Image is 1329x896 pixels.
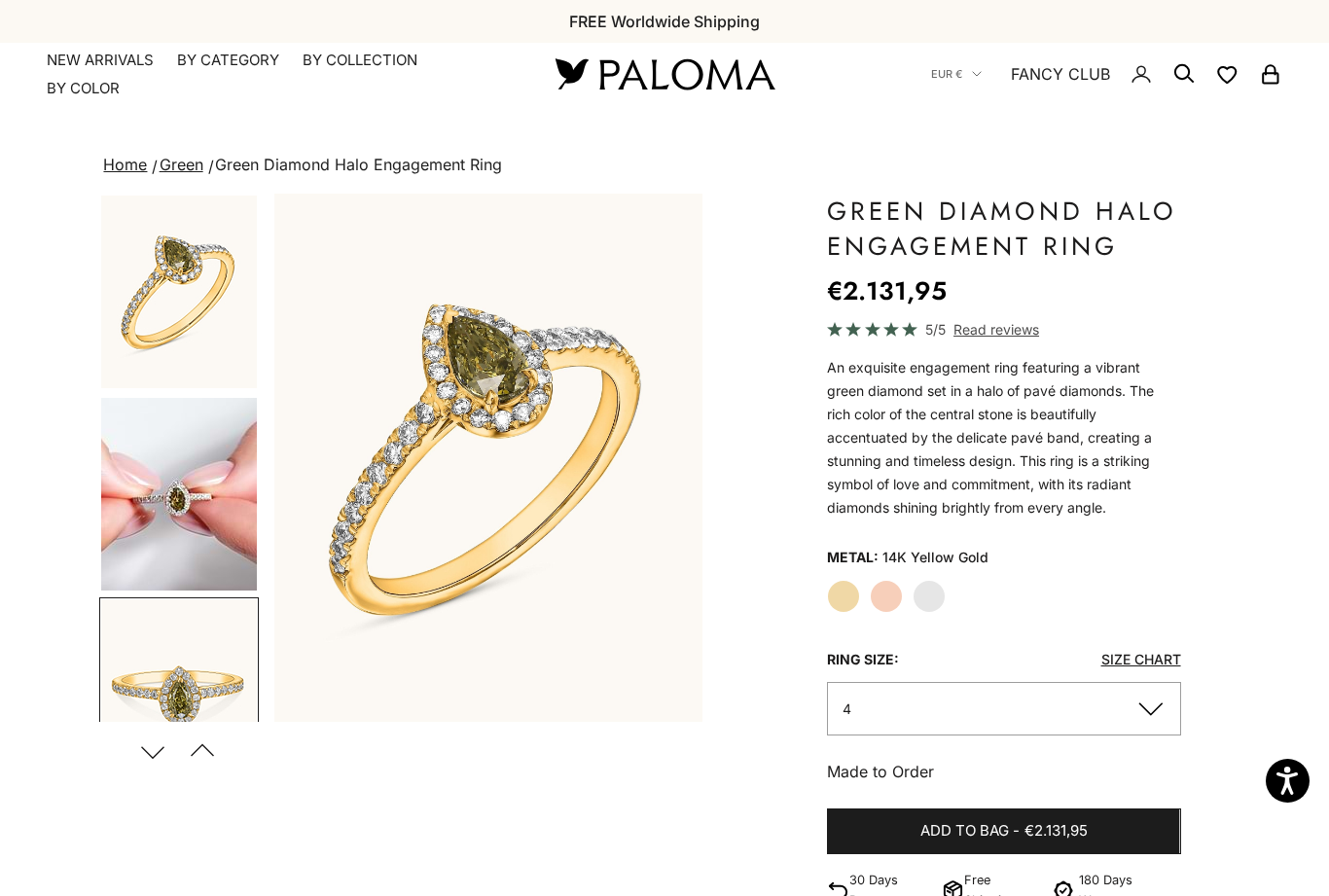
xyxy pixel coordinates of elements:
img: #YellowGold #WhiteGold #RoseGold [101,398,257,591]
sale-price: €2.131,95 [827,271,947,310]
legend: Ring Size: [827,645,899,674]
a: NEW ARRIVALS [47,51,154,70]
a: FANCY CLUB [1011,61,1110,87]
button: 4 [827,682,1180,735]
nav: Secondary navigation [931,43,1282,105]
span: Green Diamond Halo Engagement Ring [215,155,502,174]
summary: By Collection [303,51,417,70]
a: Home [103,155,147,174]
span: 5/5 [925,318,946,340]
button: Go to item 7 [99,597,259,794]
button: Add to bag-€2.131,95 [827,808,1180,855]
summary: By Color [47,79,120,98]
h1: Green Diamond Halo Engagement Ring [827,194,1180,264]
a: Size Chart [1101,651,1181,667]
variant-option-value: 14K Yellow Gold [882,543,988,572]
img: #YellowGold [274,194,702,722]
p: An exquisite engagement ring featuring a vibrant green diamond set in a halo of pavé diamonds. Th... [827,356,1180,520]
p: Made to Order [827,759,1180,784]
button: EUR € [931,65,982,83]
img: #YellowGold [101,599,257,792]
nav: Primary navigation [47,51,509,98]
a: Green [160,155,203,174]
div: Item 3 of 18 [274,194,702,722]
span: Read reviews [953,318,1039,340]
nav: breadcrumbs [99,152,1229,179]
p: FREE Worldwide Shipping [569,9,760,34]
a: 5/5 Read reviews [827,318,1180,340]
span: Add to bag [920,819,1009,843]
button: Go to item 3 [99,194,259,390]
legend: Metal: [827,543,879,572]
span: 4 [843,700,851,717]
span: €2.131,95 [1024,819,1088,843]
img: #YellowGold [101,196,257,388]
button: Go to item 4 [99,396,259,592]
summary: By Category [177,51,279,70]
span: EUR € [931,65,962,83]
